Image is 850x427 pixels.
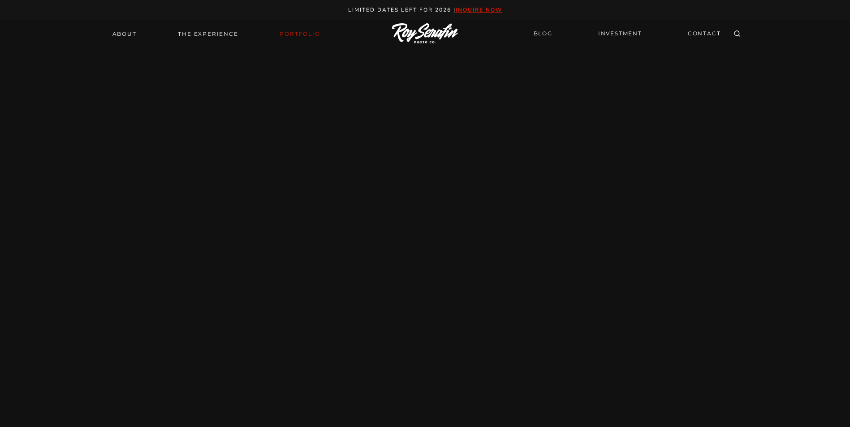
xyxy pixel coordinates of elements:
[274,28,325,40] a: Portfolio
[10,5,841,15] p: Limited Dates LEft for 2026 |
[173,28,243,40] a: THE EXPERIENCE
[528,26,726,42] nav: Secondary Navigation
[528,26,558,42] a: BLOG
[682,26,726,42] a: CONTACT
[107,28,326,40] nav: Primary Navigation
[731,28,743,40] button: View Search Form
[593,26,647,42] a: INVESTMENT
[392,23,458,44] img: Logo of Roy Serafin Photo Co., featuring stylized text in white on a light background, representi...
[456,6,502,13] a: inquire now
[107,28,142,40] a: About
